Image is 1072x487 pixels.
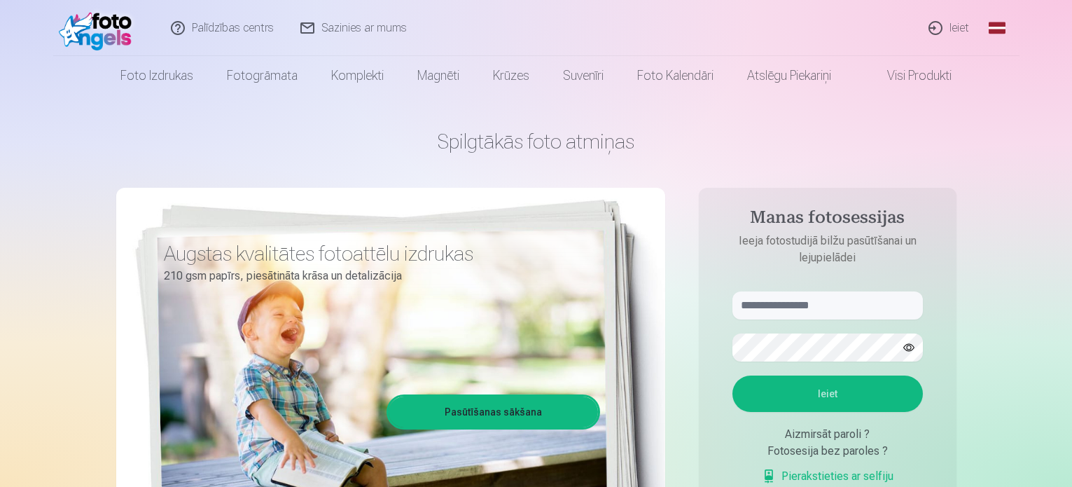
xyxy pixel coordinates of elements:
[848,56,968,95] a: Visi produkti
[718,207,937,233] h4: Manas fotosessijas
[164,266,590,286] p: 210 gsm papīrs, piesātināta krāsa un detalizācija
[730,56,848,95] a: Atslēgu piekariņi
[59,6,139,50] img: /fa1
[314,56,401,95] a: Komplekti
[210,56,314,95] a: Fotogrāmata
[116,129,956,154] h1: Spilgtākās foto atmiņas
[762,468,893,485] a: Pierakstieties ar selfiju
[546,56,620,95] a: Suvenīri
[732,443,923,460] div: Fotosesija bez paroles ?
[401,56,476,95] a: Magnēti
[718,233,937,266] p: Ieeja fotostudijā bilžu pasūtīšanai un lejupielādei
[389,397,598,427] a: Pasūtīšanas sākšana
[164,241,590,266] h3: Augstas kvalitātes fotoattēlu izdrukas
[620,56,730,95] a: Foto kalendāri
[104,56,210,95] a: Foto izdrukas
[476,56,546,95] a: Krūzes
[732,376,923,412] button: Ieiet
[732,426,923,443] div: Aizmirsāt paroli ?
